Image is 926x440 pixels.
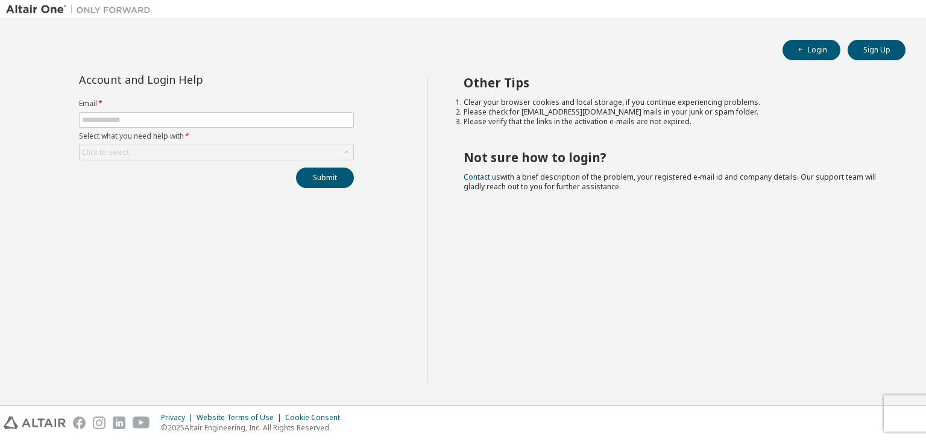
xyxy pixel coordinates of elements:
img: youtube.svg [133,416,150,429]
div: Website Terms of Use [197,413,285,423]
img: Altair One [6,4,157,16]
span: with a brief description of the problem, your registered e-mail id and company details. Our suppo... [464,172,876,192]
button: Submit [296,168,354,188]
a: Contact us [464,172,500,182]
div: Privacy [161,413,197,423]
img: linkedin.svg [113,416,125,429]
h2: Other Tips [464,75,884,90]
img: facebook.svg [73,416,86,429]
div: Cookie Consent [285,413,347,423]
h2: Not sure how to login? [464,149,884,165]
div: Click to select [82,148,129,157]
li: Please verify that the links in the activation e-mails are not expired. [464,117,884,127]
li: Please check for [EMAIL_ADDRESS][DOMAIN_NAME] mails in your junk or spam folder. [464,107,884,117]
li: Clear your browser cookies and local storage, if you continue experiencing problems. [464,98,884,107]
img: altair_logo.svg [4,416,66,429]
p: © 2025 Altair Engineering, Inc. All Rights Reserved. [161,423,347,433]
label: Email [79,99,354,108]
img: instagram.svg [93,416,106,429]
button: Sign Up [848,40,906,60]
div: Account and Login Help [79,75,299,84]
label: Select what you need help with [79,131,354,141]
button: Login [783,40,840,60]
div: Click to select [80,145,353,160]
